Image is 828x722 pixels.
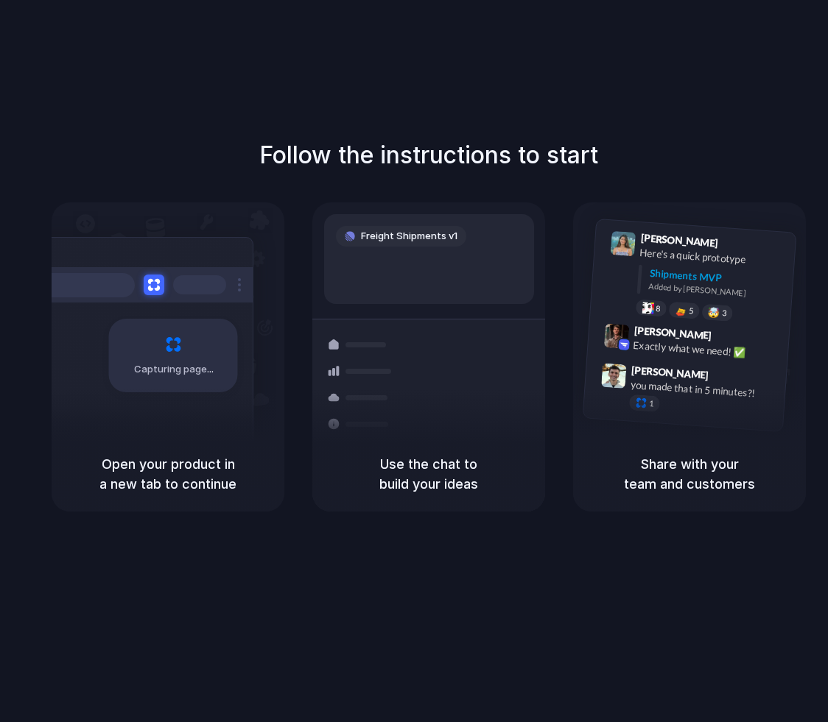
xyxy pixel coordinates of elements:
span: 3 [722,309,727,317]
div: Added by [PERSON_NAME] [648,280,784,302]
span: 1 [649,400,654,408]
div: you made that in 5 minutes?! [630,378,777,403]
div: Here's a quick prototype [639,245,787,270]
span: 9:42 AM [716,330,746,347]
span: 5 [689,307,694,315]
h1: Follow the instructions to start [259,138,598,173]
span: Freight Shipments v1 [361,229,457,244]
span: Capturing page [134,362,216,377]
span: 9:47 AM [713,369,743,387]
span: 8 [656,305,661,313]
div: Shipments MVP [649,266,785,290]
h5: Use the chat to build your ideas [330,454,527,494]
h5: Share with your team and customers [591,454,788,494]
div: 🤯 [708,308,720,319]
h5: Open your product in a new tab to continue [69,454,267,494]
span: 9:41 AM [723,237,753,255]
span: [PERSON_NAME] [634,322,712,344]
span: [PERSON_NAME] [640,230,718,251]
span: [PERSON_NAME] [631,362,709,383]
div: Exactly what we need! ✅ [633,338,780,363]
